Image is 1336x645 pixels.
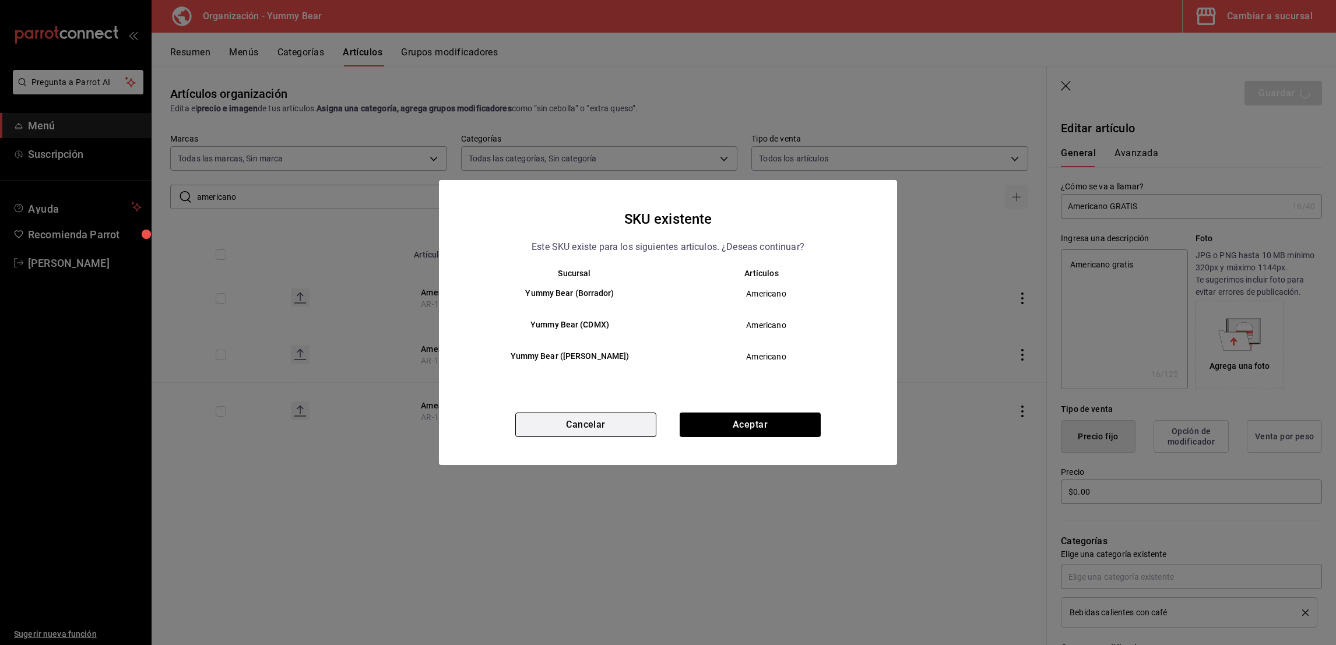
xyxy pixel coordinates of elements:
[481,287,659,300] h6: Yummy Bear (Borrador)
[678,319,855,331] span: Americano
[462,269,668,278] th: Sucursal
[532,239,804,255] p: Este SKU existe para los siguientes articulos. ¿Deseas continuar?
[515,413,656,437] button: Cancelar
[668,269,874,278] th: Artículos
[481,319,659,332] h6: Yummy Bear (CDMX)
[624,208,712,230] h4: SKU existente
[678,288,855,299] span: Americano
[678,351,855,362] span: Americano
[481,350,659,363] h6: Yummy Bear ([PERSON_NAME])
[680,413,821,437] button: Aceptar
